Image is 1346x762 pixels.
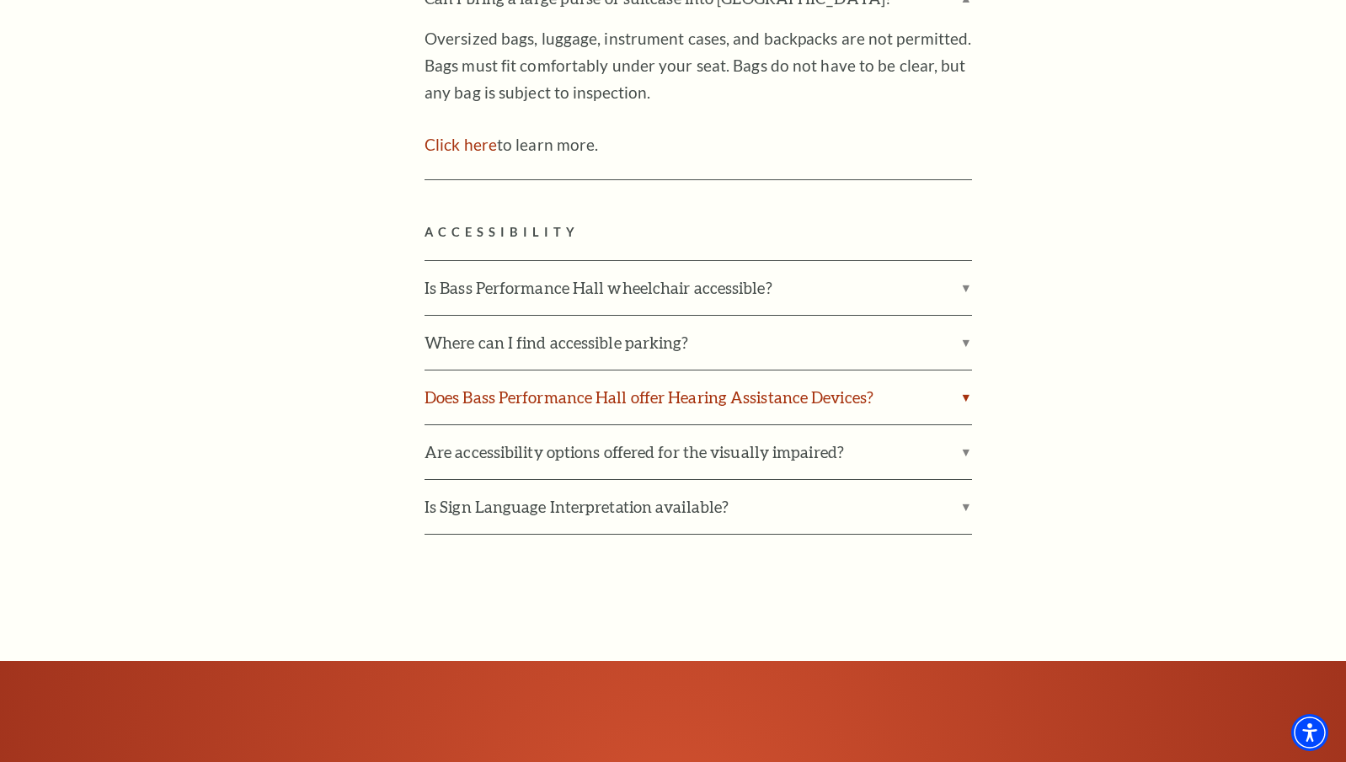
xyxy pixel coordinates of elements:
div: Accessibility Menu [1291,714,1328,751]
p: Oversized bags, luggage, instrument cases, and backpacks are not permitted. Bags must fit comfort... [425,25,972,106]
h2: ACCESSIBILITY [425,222,1195,243]
label: Are accessibility options offered for the visually impaired? [425,425,972,479]
label: Is Bass Performance Hall wheelchair accessible? [425,261,972,315]
label: Does Bass Performance Hall offer Hearing Assistance Devices? [425,370,972,424]
label: Where can I find accessible parking? [425,316,972,370]
label: Is Sign Language Interpretation available? [425,480,972,534]
a: Click here to learn more [425,135,497,154]
p: to learn more. [425,131,972,158]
